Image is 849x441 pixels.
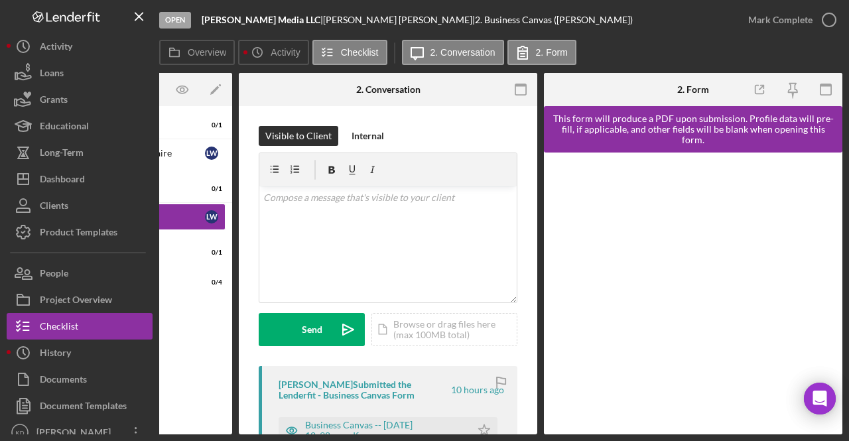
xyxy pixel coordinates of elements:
button: People [7,260,153,286]
div: 2. Business Canvas ([PERSON_NAME]) [475,15,633,25]
div: L W [205,147,218,160]
div: Open Intercom Messenger [804,383,836,414]
div: Mark Complete [748,7,813,33]
div: | [202,15,323,25]
div: 0 / 1 [198,185,222,193]
div: Documents [40,366,87,396]
div: History [40,340,71,369]
div: Business Canvas -- [DATE] 12_38am.pdf [305,420,464,441]
div: 0 / 1 [198,121,222,129]
div: 0 / 4 [198,279,222,286]
div: Open [159,12,191,29]
label: Checklist [341,47,379,58]
button: History [7,340,153,366]
iframe: Lenderfit form [557,166,830,421]
div: [PERSON_NAME] Submitted the Lenderfit - Business Canvas Form [279,379,449,401]
div: L W [205,210,218,223]
div: 0 / 1 [198,249,222,257]
div: Send [302,313,322,346]
div: People [40,260,68,290]
button: Internal [345,126,391,146]
text: KD [15,429,24,436]
div: [PERSON_NAME] [PERSON_NAME] | [323,15,475,25]
div: Visible to Client [265,126,332,146]
button: Send [259,313,365,346]
b: [PERSON_NAME] Media LLC [202,14,320,25]
button: Activity [238,40,308,65]
div: 2. Conversation [356,84,421,95]
div: Project Overview [40,286,112,316]
button: Checklist [7,313,153,340]
div: Internal [352,126,384,146]
button: 2. Conversation [402,40,504,65]
label: 2. Form [536,47,568,58]
div: This form will produce a PDF upon submission. Profile data will pre-fill, if applicable, and othe... [551,113,836,145]
div: Document Templates [40,393,127,422]
button: 2. Form [507,40,576,65]
button: Visible to Client [259,126,338,146]
div: 2. Form [677,84,709,95]
button: Mark Complete [735,7,842,33]
label: Activity [271,47,300,58]
time: 2025-08-13 04:38 [451,385,504,395]
label: Overview [188,47,226,58]
button: Checklist [312,40,387,65]
button: Document Templates [7,393,153,419]
label: 2. Conversation [430,47,495,58]
div: Checklist [40,313,78,343]
button: Overview [159,40,235,65]
button: Project Overview [7,286,153,313]
button: Documents [7,366,153,393]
